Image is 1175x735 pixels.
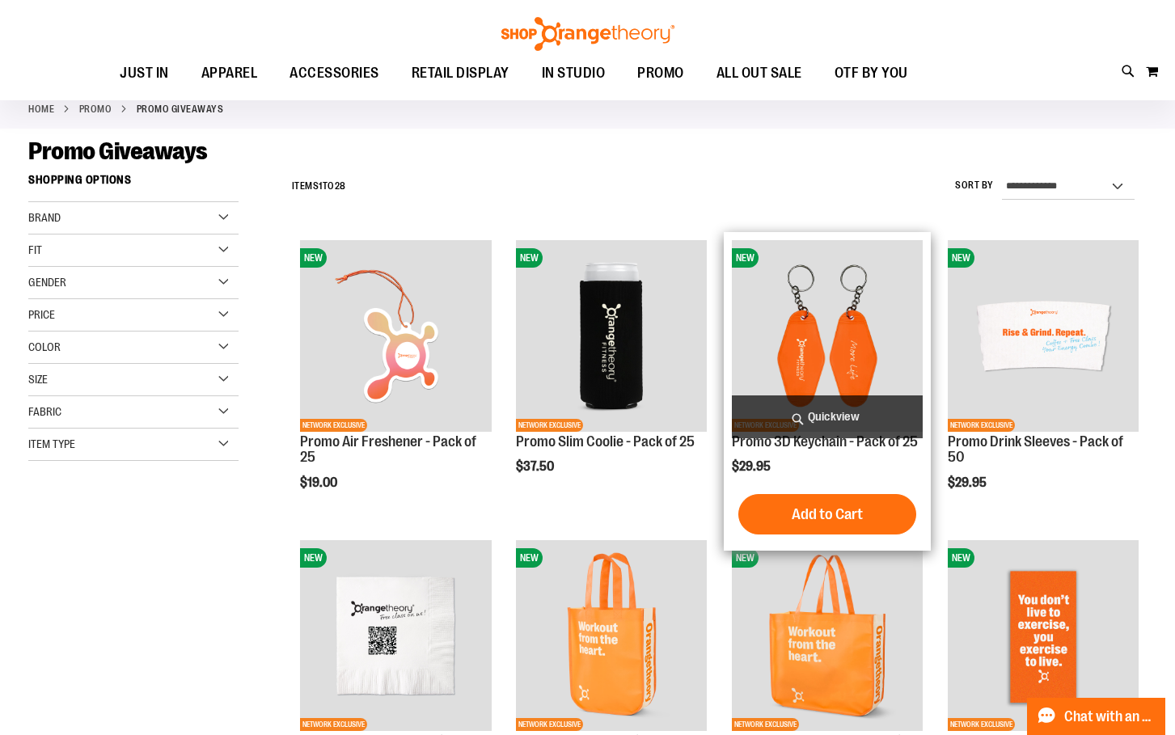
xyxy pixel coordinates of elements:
span: ACCESSORIES [290,55,379,91]
a: Promo 3D Keychain - Pack of 25NEWNETWORK EXCLUSIVE [732,240,923,433]
span: Brand [28,211,61,224]
a: Promo Slim Coolie - Pack of 25NEWNETWORK EXCLUSIVE [516,240,707,433]
span: NEW [948,548,974,568]
img: Promo Tote (Large) - Pack of 50 [732,540,923,731]
div: product [508,232,715,515]
div: product [724,232,931,551]
span: NEW [300,248,327,268]
strong: Shopping Options [28,166,239,202]
h2: Items to [292,174,346,199]
img: OTF 2025 New Member Towel [948,540,1139,731]
span: Add to Cart [792,505,863,523]
span: NEW [948,248,974,268]
span: JUST IN [120,55,169,91]
span: NETWORK EXCLUSIVE [732,718,799,731]
img: Promo Tote - Pack of 100 [516,540,707,731]
span: 28 [335,180,346,192]
span: NETWORK EXCLUSIVE [948,419,1015,432]
span: Color [28,340,61,353]
img: Promo 3D Keychain - Pack of 25 [732,240,923,431]
span: NETWORK EXCLUSIVE [516,718,583,731]
a: Promo Tote - Pack of 100NEWNETWORK EXCLUSIVE [516,540,707,733]
a: Home [28,102,54,116]
span: Promo Giveaways [28,137,208,165]
a: Promo Air Freshener - Pack of 25 [300,433,476,466]
span: Item Type [28,437,75,450]
a: Promo Slim Coolie - Pack of 25 [516,433,695,450]
span: Chat with an Expert [1064,709,1156,724]
strong: Promo Giveaways [137,102,224,116]
a: Promo Tote (Large) - Pack of 50NEWNETWORK EXCLUSIVE [732,540,923,733]
a: Promo Drink Sleeves - Pack of 50 [948,433,1123,466]
span: Fabric [28,405,61,418]
span: IN STUDIO [542,55,606,91]
span: APPAREL [201,55,258,91]
img: Shop Orangetheory [499,17,677,51]
a: Promo Drink Sleeves - Pack of 50NEWNETWORK EXCLUSIVE [948,240,1139,433]
span: Price [28,308,55,321]
a: OTF 2025 New Member TowelNEWNETWORK EXCLUSIVE [948,540,1139,733]
span: NETWORK EXCLUSIVE [300,419,367,432]
div: product [940,232,1147,531]
span: ALL OUT SALE [716,55,802,91]
span: PROMO [637,55,684,91]
span: Gender [28,276,66,289]
a: Promo Napkins - Pack of 50NEWNETWORK EXCLUSIVE [300,540,491,733]
span: $37.50 [516,459,556,474]
span: NEW [732,248,759,268]
div: product [292,232,499,531]
span: NETWORK EXCLUSIVE [948,718,1015,731]
a: Promo 3D Keychain - Pack of 25 [732,433,918,450]
a: Promo Air Freshener - Pack of 25NEWNETWORK EXCLUSIVE [300,240,491,433]
span: Size [28,373,48,386]
span: $29.95 [948,475,989,490]
a: PROMO [79,102,112,116]
span: NEW [300,548,327,568]
span: Fit [28,243,42,256]
a: Quickview [732,395,923,438]
img: Promo Air Freshener - Pack of 25 [300,240,491,431]
span: $29.95 [732,459,773,474]
span: OTF BY YOU [835,55,908,91]
span: NEW [732,548,759,568]
img: Promo Slim Coolie - Pack of 25 [516,240,707,431]
span: NEW [516,548,543,568]
span: RETAIL DISPLAY [412,55,509,91]
span: $19.00 [300,475,340,490]
button: Chat with an Expert [1027,698,1166,735]
img: Promo Napkins - Pack of 50 [300,540,491,731]
span: NETWORK EXCLUSIVE [300,718,367,731]
button: Add to Cart [738,494,916,534]
img: Promo Drink Sleeves - Pack of 50 [948,240,1139,431]
span: NETWORK EXCLUSIVE [516,419,583,432]
label: Sort By [955,179,994,192]
span: NEW [516,248,543,268]
span: 1 [319,180,323,192]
